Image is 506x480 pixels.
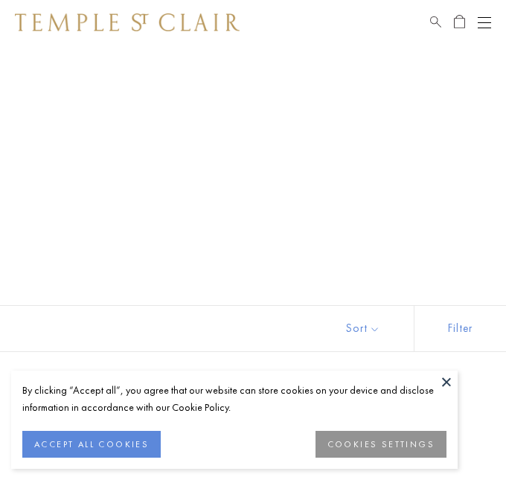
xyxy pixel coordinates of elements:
button: Show filters [414,306,506,351]
a: Open Shopping Bag [454,13,465,31]
button: Show sort by [313,306,414,351]
button: COOKIES SETTINGS [316,431,446,458]
a: Search [430,13,441,31]
div: By clicking “Accept all”, you agree that our website can store cookies on your device and disclos... [22,382,446,416]
img: Temple St. Clair [15,13,240,31]
button: ACCEPT ALL COOKIES [22,431,161,458]
button: Open navigation [478,13,491,31]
